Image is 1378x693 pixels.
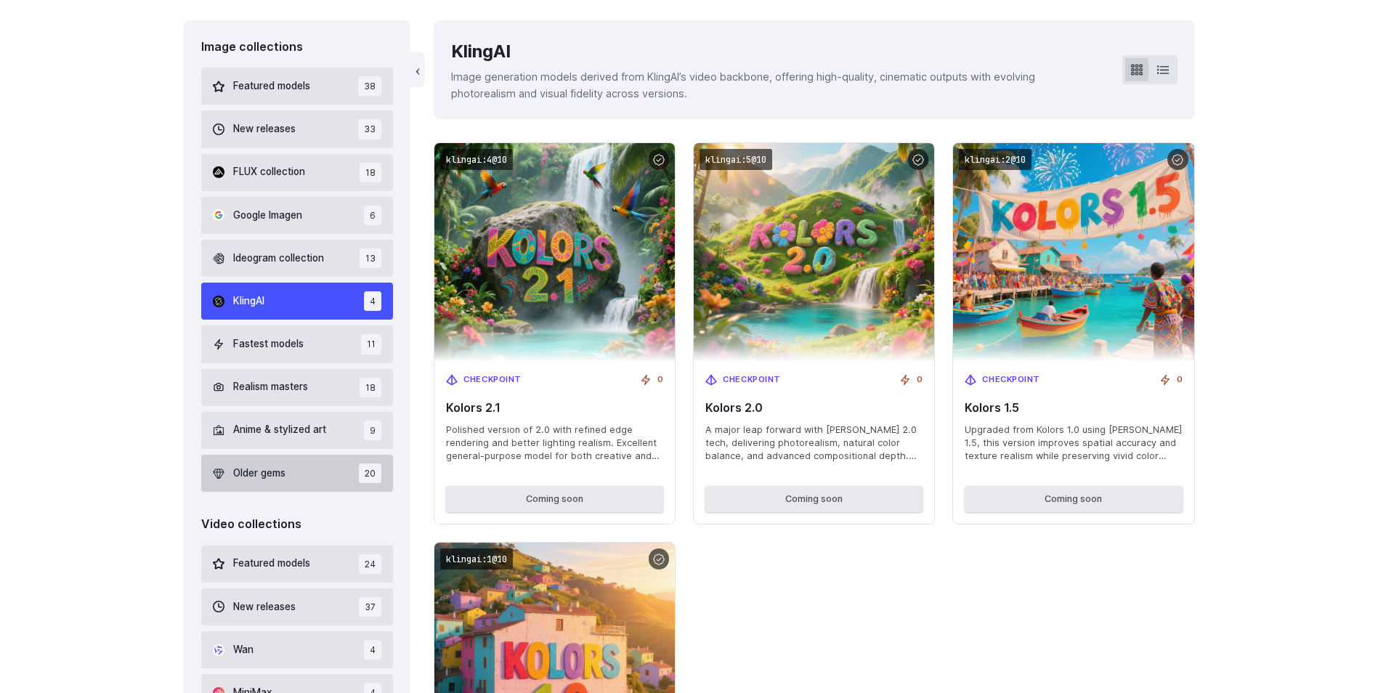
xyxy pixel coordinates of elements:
span: 20 [359,463,381,483]
span: 11 [361,334,381,354]
span: 4 [364,291,381,311]
div: Video collections [201,515,394,534]
span: 38 [358,76,381,96]
span: Fastest models [233,336,304,352]
button: Realism masters 18 [201,369,394,406]
span: 9 [364,421,381,440]
span: Google Imagen [233,208,302,224]
span: 6 [364,206,381,225]
button: Featured models 38 [201,68,394,105]
span: Polished version of 2.0 with refined edge rendering and better lighting realism. Excellent genera... [446,423,663,463]
button: Older gems 20 [201,455,394,492]
button: Anime & stylized art 9 [201,412,394,449]
span: 0 [657,373,663,386]
span: New releases [233,599,296,615]
span: 4 [364,640,381,660]
span: Checkpoint [982,373,1040,386]
div: Image collections [201,38,394,57]
span: 13 [360,248,381,268]
span: 18 [360,163,381,182]
span: Kolors 1.5 [965,401,1182,415]
span: Older gems [233,466,285,482]
span: New releases [233,121,296,137]
code: klingai:2@10 [959,149,1032,170]
span: FLUX collection [233,164,305,180]
span: Featured models [233,556,310,572]
button: Featured models 24 [201,546,394,583]
button: Coming soon [446,486,663,512]
span: Ideogram collection [233,251,324,267]
span: Realism masters [233,379,308,395]
span: 0 [917,373,923,386]
code: klingai:1@10 [440,548,513,570]
span: KlingAI [233,293,264,309]
button: KlingAI 4 [201,283,394,320]
p: Image generation models derived from KlingAI’s video backbone, offering high-quality, cinematic o... [451,68,1098,102]
img: Kolors 2.0 [694,143,934,362]
span: Featured models [233,78,310,94]
span: Wan [233,642,254,658]
span: 18 [360,378,381,397]
code: klingai:4@10 [440,149,513,170]
button: Coming soon [705,486,923,512]
code: klingai:5@10 [700,149,772,170]
span: Checkpoint [463,373,522,386]
span: 33 [358,119,381,139]
button: Fastest models 11 [201,325,394,362]
img: Kolors 2.1 [434,143,675,362]
button: Ideogram collection 13 [201,240,394,277]
span: Kolors 2.1 [446,401,663,415]
button: New releases 37 [201,588,394,625]
span: 0 [1177,373,1183,386]
span: Checkpoint [723,373,781,386]
span: 37 [359,597,381,617]
span: A major leap forward with [PERSON_NAME] 2.0 tech, delivering photorealism, natural color balance,... [705,423,923,463]
button: Wan 4 [201,631,394,668]
div: KlingAI [451,38,1098,65]
span: Upgraded from Kolors 1.0 using [PERSON_NAME] 1.5, this version improves spatial accuracy and text... [965,423,1182,463]
span: 24 [359,554,381,574]
button: Coming soon [965,486,1182,512]
button: FLUX collection 18 [201,154,394,191]
span: Kolors 2.0 [705,401,923,415]
img: Kolors 1.5 [953,143,1193,362]
button: ‹ [410,52,425,87]
span: Anime & stylized art [233,422,326,438]
button: New releases 33 [201,110,394,147]
button: Google Imagen 6 [201,197,394,234]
